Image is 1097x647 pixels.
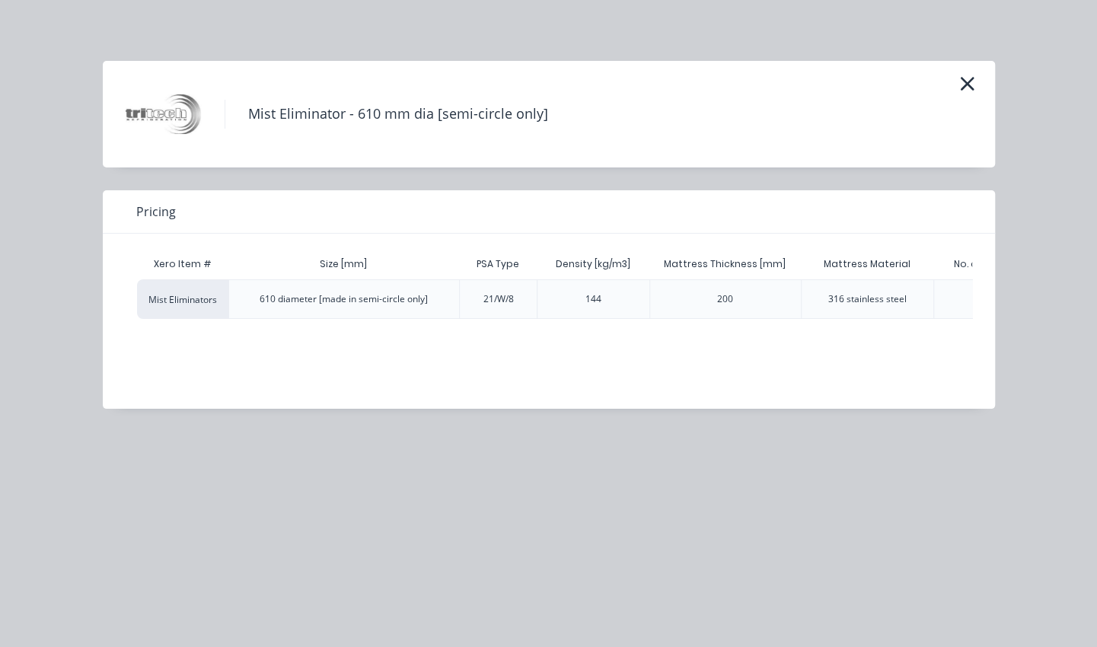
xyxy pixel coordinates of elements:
[137,249,228,279] div: Xero Item #
[828,292,907,306] div: 316 stainless steel
[308,245,379,283] div: Size [mm]
[942,245,1022,283] div: No. of Grids
[717,292,733,306] div: 200
[585,292,601,306] div: 144
[260,292,428,306] div: 610 diameter [made in semi-circle only]
[812,245,923,283] div: Mattress Material
[137,279,228,319] div: Mist Eliminators
[126,76,202,152] img: Mist Eliminator - 610 mm dia [semi-circle only]
[483,292,514,306] div: 21/W/8
[652,245,798,283] div: Mattress Thickness [mm]
[136,202,176,221] span: Pricing
[544,245,643,283] div: Density [kg/m3]
[225,100,571,129] h4: Mist Eliminator - 610 mm dia [semi-circle only]
[464,245,531,283] div: PSA Type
